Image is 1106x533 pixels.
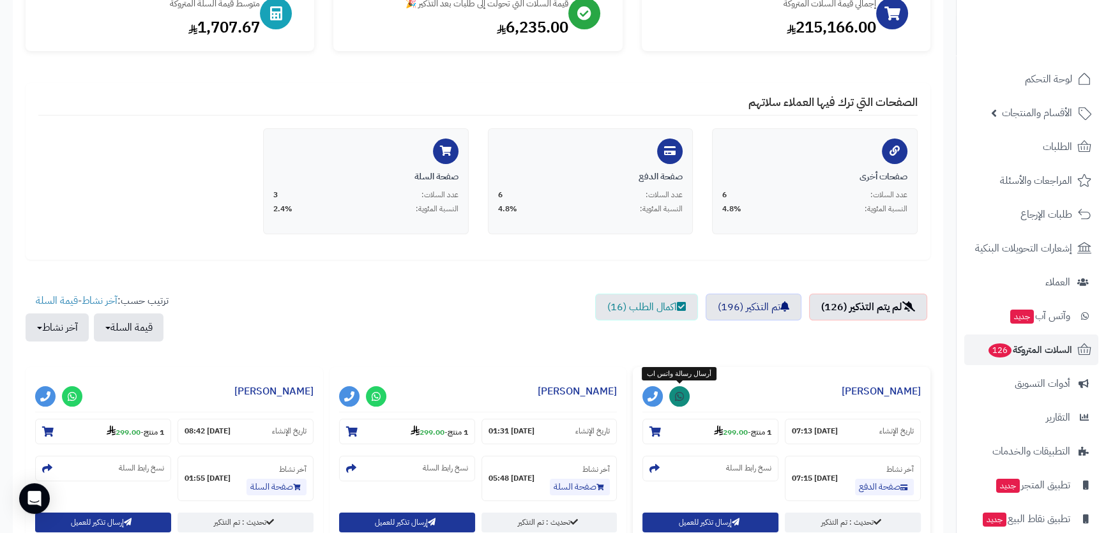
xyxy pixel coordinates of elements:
span: 6 [498,190,503,200]
span: لوحة التحكم [1025,70,1072,88]
div: أرسال رسالة واتس اب [642,367,716,381]
section: 1 منتج-299.00 [35,419,171,444]
span: التقارير [1046,409,1070,426]
img: logo-2.png [1019,28,1094,55]
a: آخر نشاط [82,293,117,308]
a: التقارير [964,402,1098,433]
strong: 299.00 [411,426,444,438]
a: لوحة التحكم [964,64,1098,94]
span: النسبة المئوية: [865,204,907,214]
span: العملاء [1045,273,1070,291]
small: آخر نشاط [886,463,914,475]
a: تطبيق المتجرجديد [964,470,1098,500]
a: [PERSON_NAME] [234,384,314,399]
a: السلات المتروكة126 [964,334,1098,365]
a: صفحة السلة [550,479,610,495]
button: إرسال تذكير للعميل [339,513,475,532]
span: المراجعات والأسئلة [1000,172,1072,190]
span: جديد [983,513,1006,527]
small: - [411,425,468,438]
small: نسخ رابط السلة [423,463,468,474]
span: وآتس آب [1009,307,1070,325]
span: أدوات التسويق [1015,375,1070,393]
span: عدد السلات: [421,190,458,200]
small: تاريخ الإنشاء [272,426,307,437]
span: 3 [273,190,278,200]
section: 1 منتج-299.00 [339,419,475,444]
a: تحديث : تم التذكير [178,513,314,532]
section: نسخ رابط السلة [642,456,778,481]
span: عدد السلات: [870,190,907,200]
strong: 1 منتج [144,426,164,438]
button: إرسال تذكير للعميل [35,513,171,532]
span: التطبيقات والخدمات [992,442,1070,460]
a: إشعارات التحويلات البنكية [964,233,1098,264]
span: الأقسام والمنتجات [1002,104,1072,122]
small: آخر نشاط [582,463,610,475]
a: التطبيقات والخدمات [964,436,1098,467]
span: طلبات الإرجاع [1020,206,1072,223]
a: المراجعات والأسئلة [964,165,1098,196]
section: 1 منتج-299.00 [642,419,778,444]
a: صفحة السلة [246,479,307,495]
section: نسخ رابط السلة [339,456,475,481]
small: نسخ رابط السلة [119,463,164,474]
div: 6,235.00 [346,17,568,38]
a: الطلبات [964,131,1098,162]
span: النسبة المئوية: [640,204,683,214]
button: إرسال تذكير للعميل [642,513,778,532]
div: 215,166.00 [655,17,876,38]
span: جديد [996,479,1020,493]
a: [PERSON_NAME] [842,384,921,399]
a: تحديث : تم التذكير [785,513,921,532]
button: قيمة السلة [94,313,163,342]
small: آخر نشاط [279,463,307,475]
span: إشعارات التحويلات البنكية [975,239,1072,257]
span: 4.8% [498,204,517,214]
span: تطبيق المتجر [995,476,1070,494]
a: [PERSON_NAME] [538,384,617,399]
strong: [DATE] 07:15 [792,473,838,484]
strong: 1 منتج [448,426,468,438]
section: نسخ رابط السلة [35,456,171,481]
span: الطلبات [1043,138,1072,156]
h4: الصفحات التي ترك فيها العملاء سلاتهم [38,96,918,116]
a: تحديث : تم التذكير [481,513,617,532]
span: تطبيق نقاط البيع [981,510,1070,528]
a: طلبات الإرجاع [964,199,1098,230]
strong: [DATE] 05:48 [489,473,534,484]
strong: [DATE] 01:31 [489,426,534,437]
span: جديد [1010,310,1034,324]
div: 1,707.67 [38,17,260,38]
small: تاريخ الإنشاء [879,426,914,437]
div: Open Intercom Messenger [19,483,50,514]
small: - [107,425,164,438]
span: 4.8% [722,204,741,214]
small: - [714,425,771,438]
small: نسخ رابط السلة [726,463,771,474]
a: اكمال الطلب (16) [595,294,698,320]
div: صفحة الدفع [498,170,683,183]
span: 126 [988,343,1011,358]
a: لم يتم التذكير (126) [809,294,927,320]
small: تاريخ الإنشاء [575,426,610,437]
strong: 299.00 [714,426,748,438]
a: أدوات التسويق [964,368,1098,399]
strong: 299.00 [107,426,140,438]
span: 6 [722,190,727,200]
span: النسبة المئوية: [416,204,458,214]
ul: ترتيب حسب: - [26,294,169,342]
span: 2.4% [273,204,292,214]
strong: [DATE] 08:42 [185,426,231,437]
a: صفحة الدفع [855,479,914,495]
div: صفحة السلة [273,170,458,183]
strong: 1 منتج [751,426,771,438]
a: تم التذكير (196) [706,294,801,320]
a: وآتس آبجديد [964,301,1098,331]
button: آخر نشاط [26,313,89,342]
a: العملاء [964,267,1098,297]
strong: [DATE] 07:13 [792,426,838,437]
span: عدد السلات: [646,190,683,200]
a: قيمة السلة [36,293,78,308]
strong: [DATE] 01:55 [185,473,231,484]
